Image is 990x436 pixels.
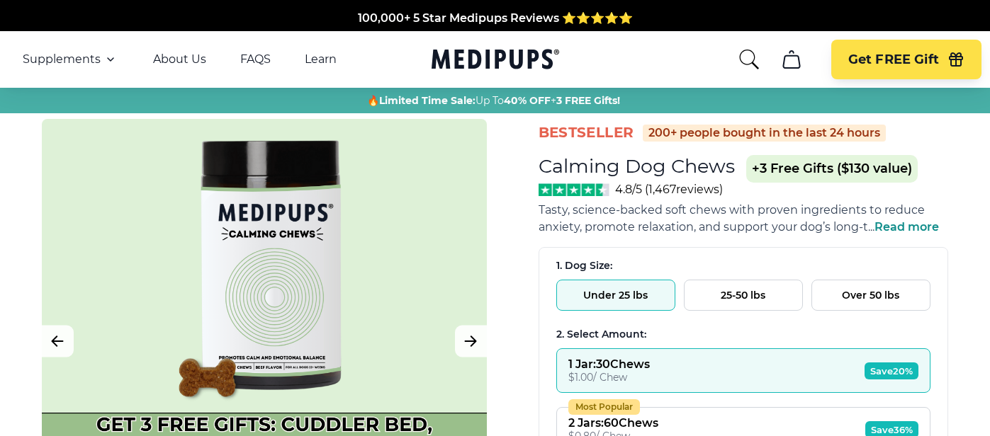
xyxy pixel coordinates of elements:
div: 1. Dog Size: [556,259,930,272]
button: Previous Image [42,326,74,357]
span: Save 20% [865,362,918,379]
button: Over 50 lbs [811,280,930,311]
button: 1 Jar:30Chews$1.00/ ChewSave20% [556,348,930,393]
img: Stars - 4.8 [539,183,610,196]
span: Made In The [GEOGRAPHIC_DATA] from domestic & globally sourced ingredients [259,28,731,42]
span: +3 Free Gifts ($130 value) [746,155,918,183]
a: Learn [305,52,337,67]
button: Get FREE Gift [831,40,981,79]
a: About Us [153,52,206,67]
div: $ 1.00 / Chew [568,371,650,384]
a: Medipups [432,46,559,75]
button: cart [775,42,809,76]
span: 4.8/5 ( 1,467 reviews) [615,183,723,196]
div: Most Popular [568,399,640,415]
div: 2 Jars : 60 Chews [568,416,658,430]
button: Under 25 lbs [556,280,675,311]
span: anxiety, promote relaxation, and support your dog’s long-t [539,220,868,234]
button: 25-50 lbs [684,280,803,311]
span: 🔥 Up To + [367,93,620,108]
button: search [738,48,760,71]
span: BestSeller [539,123,634,142]
span: Read more [874,220,939,234]
span: Tasty, science-backed soft chews with proven ingredients to reduce [539,203,925,217]
div: 2. Select Amount: [556,328,930,341]
h1: Calming Dog Chews [539,154,735,178]
div: 200+ people bought in the last 24 hours [643,125,886,142]
button: Next Image [455,326,487,357]
a: FAQS [240,52,271,67]
button: Supplements [23,51,119,68]
div: 1 Jar : 30 Chews [568,357,650,371]
span: 100,000+ 5 Star Medipups Reviews ⭐️⭐️⭐️⭐️⭐️ [358,11,633,25]
span: ... [868,220,939,234]
span: Supplements [23,52,101,67]
span: Get FREE Gift [848,52,939,68]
